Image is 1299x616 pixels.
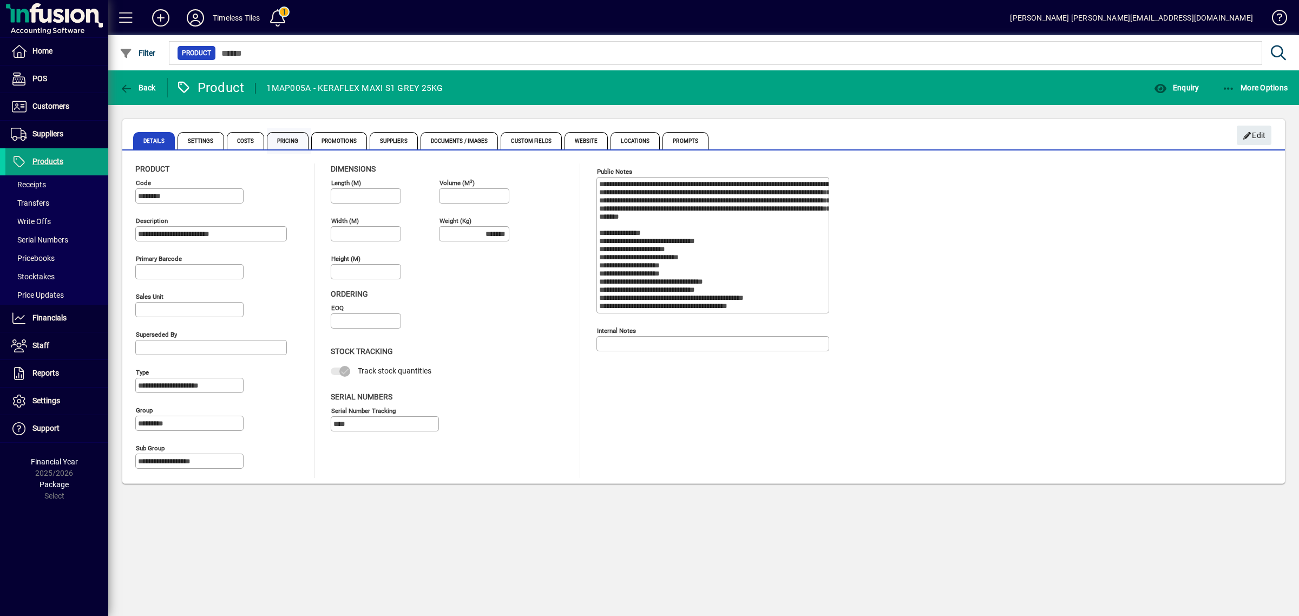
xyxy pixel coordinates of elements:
[1237,126,1271,145] button: Edit
[611,132,660,149] span: Locations
[662,132,708,149] span: Prompts
[11,217,51,226] span: Write Offs
[439,217,471,225] mat-label: Weight (Kg)
[267,132,309,149] span: Pricing
[178,8,213,28] button: Profile
[421,132,498,149] span: Documents / Images
[1264,2,1285,37] a: Knowledge Base
[439,179,475,187] mat-label: Volume (m )
[136,407,153,414] mat-label: Group
[1243,127,1266,145] span: Edit
[358,366,431,375] span: Track stock quantities
[32,341,49,350] span: Staff
[11,291,64,299] span: Price Updates
[5,121,108,148] a: Suppliers
[1219,78,1291,97] button: More Options
[470,178,473,184] sup: 3
[5,65,108,93] a: POS
[11,180,46,189] span: Receipts
[136,369,149,376] mat-label: Type
[331,165,376,173] span: Dimensions
[143,8,178,28] button: Add
[311,132,367,149] span: Promotions
[331,304,344,312] mat-label: EOQ
[182,48,211,58] span: Product
[5,332,108,359] a: Staff
[331,407,396,414] mat-label: Serial Number tracking
[5,38,108,65] a: Home
[32,102,69,110] span: Customers
[5,249,108,267] a: Pricebooks
[5,93,108,120] a: Customers
[136,179,151,187] mat-label: Code
[136,444,165,452] mat-label: Sub group
[331,179,361,187] mat-label: Length (m)
[108,78,168,97] app-page-header-button: Back
[1151,78,1202,97] button: Enquiry
[331,347,393,356] span: Stock Tracking
[5,388,108,415] a: Settings
[136,331,177,338] mat-label: Superseded by
[1010,9,1253,27] div: [PERSON_NAME] [PERSON_NAME][EMAIL_ADDRESS][DOMAIN_NAME]
[5,360,108,387] a: Reports
[370,132,418,149] span: Suppliers
[331,392,392,401] span: Serial Numbers
[11,254,55,263] span: Pricebooks
[32,157,63,166] span: Products
[120,49,156,57] span: Filter
[40,480,69,489] span: Package
[11,199,49,207] span: Transfers
[32,424,60,432] span: Support
[597,327,636,335] mat-label: Internal Notes
[136,217,168,225] mat-label: Description
[32,129,63,138] span: Suppliers
[5,267,108,286] a: Stocktakes
[213,9,260,27] div: Timeless Tiles
[266,80,443,97] div: 1MAP005A - KERAFLEX MAXI S1 GREY 25KG
[136,293,163,300] mat-label: Sales unit
[5,175,108,194] a: Receipts
[331,255,360,263] mat-label: Height (m)
[5,212,108,231] a: Write Offs
[227,132,265,149] span: Costs
[32,369,59,377] span: Reports
[120,83,156,92] span: Back
[135,165,169,173] span: Product
[501,132,561,149] span: Custom Fields
[331,217,359,225] mat-label: Width (m)
[565,132,608,149] span: Website
[31,457,78,466] span: Financial Year
[11,235,68,244] span: Serial Numbers
[117,43,159,63] button: Filter
[5,286,108,304] a: Price Updates
[5,231,108,249] a: Serial Numbers
[1154,83,1199,92] span: Enquiry
[32,47,53,55] span: Home
[136,255,182,263] mat-label: Primary barcode
[176,79,245,96] div: Product
[11,272,55,281] span: Stocktakes
[117,78,159,97] button: Back
[32,74,47,83] span: POS
[32,313,67,322] span: Financials
[5,415,108,442] a: Support
[5,305,108,332] a: Financials
[1222,83,1288,92] span: More Options
[331,290,368,298] span: Ordering
[597,168,632,175] mat-label: Public Notes
[133,132,175,149] span: Details
[178,132,224,149] span: Settings
[5,194,108,212] a: Transfers
[32,396,60,405] span: Settings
